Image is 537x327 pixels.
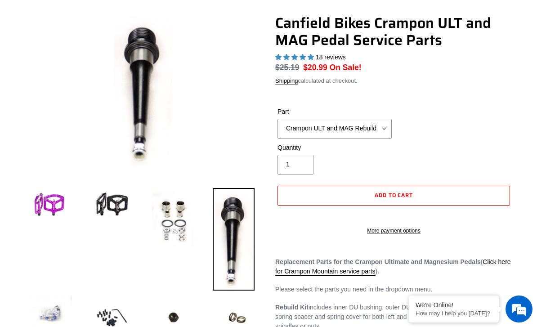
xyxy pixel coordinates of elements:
[275,77,298,85] a: Shipping
[275,54,316,61] span: 5.00 stars
[275,257,512,276] p: ( ).
[275,258,511,276] a: Click here for Crampon Mountain service parts
[277,143,392,152] label: Quantity
[29,45,51,67] img: d_696896380_company_1647369064580_696896380
[60,50,165,62] div: Chat with us now
[375,191,413,199] span: Add to cart
[330,62,362,73] span: On Sale!
[148,4,169,26] div: Minimize live chat window
[87,188,136,222] img: Load image into Gallery viewer, Canfield Bikes Crampon ULT and MAG Pedal Service Parts
[275,285,512,294] p: Please select the parts you need in the dropdown menu.
[277,107,392,116] label: Part
[25,188,74,222] img: Load image into Gallery viewer, Canfield Bikes Crampon ULT and MAG Pedal Service Parts
[275,14,512,49] h1: Canfield Bikes Crampon ULT and MAG Pedal Service Parts
[52,103,124,194] span: We're online!
[303,63,327,72] span: $20.99
[4,225,171,257] textarea: Type your message and hit 'Enter'
[275,76,512,85] div: calculated at checkout.
[275,63,300,72] s: $25.19
[277,227,510,235] a: More payment options
[275,258,481,265] strong: Replacement Parts for the Crampon Ultimate and Magnesium Pedals
[316,54,346,61] span: 18 reviews
[416,301,492,309] div: We're Online!
[416,310,492,317] p: How may I help you today?
[150,188,199,252] img: Load image into Gallery viewer, Canfield Bikes Crampon ULT and MAG Pedal Service Parts
[10,49,23,63] div: Navigation go back
[213,188,255,291] img: Load image into Gallery viewer, Canfield Bikes Crampon ULT and MAG Pedal Service Parts
[277,186,510,206] button: Add to cart
[275,304,309,311] strong: Rebuild Kit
